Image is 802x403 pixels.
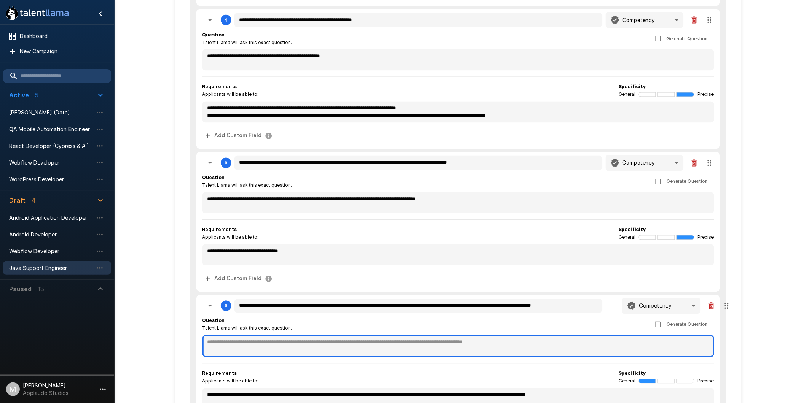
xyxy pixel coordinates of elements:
b: Requirements [202,227,237,233]
span: Applicants will be able to: [202,378,259,385]
b: Specificity [619,371,646,376]
span: General [619,378,636,385]
b: Requirements [202,84,237,90]
b: Question [202,175,225,181]
span: General [619,91,636,98]
b: Question [202,318,225,324]
b: Requirements [202,371,237,376]
span: General [619,234,636,241]
span: Custom fields allow you to automatically extract specific data from candidate responses. [202,129,276,143]
span: Precise [698,91,714,98]
span: Talent Llama will ask this exact question. [202,182,292,189]
div: 6 [225,303,227,309]
b: Specificity [619,227,646,233]
span: Applicants will be able to: [202,234,259,241]
span: Generate Question [667,178,708,186]
span: Talent Llama will ask this exact question. [202,325,292,332]
div: 5 [225,160,227,166]
span: Generate Question [667,35,708,43]
span: Precise [698,234,714,241]
p: Competency [623,16,655,24]
b: Question [202,32,225,38]
span: Custom fields allow you to automatically extract specific data from candidate responses. [202,272,276,286]
span: Generate Question [667,321,708,328]
b: Specificity [619,84,646,90]
button: Add Custom Field [202,129,276,143]
span: Applicants will be able to: [202,91,259,98]
button: Add Custom Field [202,272,276,286]
p: Competency [623,159,655,167]
p: Competency [639,302,671,310]
span: Talent Llama will ask this exact question. [202,39,292,46]
span: Precise [698,378,714,385]
div: 4 [225,17,227,23]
